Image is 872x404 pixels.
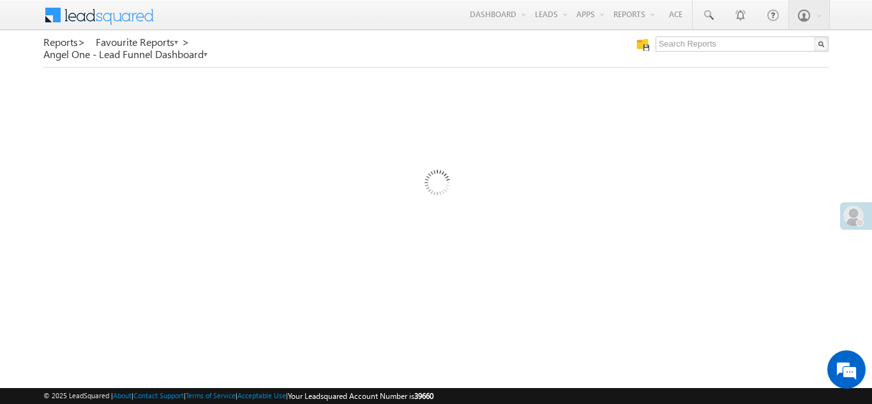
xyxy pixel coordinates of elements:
[113,391,132,400] a: About
[182,34,190,49] span: >
[43,390,433,402] span: © 2025 LeadSquared | | | | |
[43,49,209,60] a: Angel One - Lead Funnel Dashboard
[288,391,433,401] span: Your Leadsquared Account Number is
[43,36,86,48] a: Reports>
[237,391,286,400] a: Acceptable Use
[370,119,502,251] img: Loading...
[636,38,649,51] img: Manage all your saved reports!
[186,391,236,400] a: Terms of Service
[656,36,829,52] input: Search Reports
[78,34,86,49] span: >
[133,391,184,400] a: Contact Support
[414,391,433,401] span: 39660
[96,36,190,48] a: Favourite Reports >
